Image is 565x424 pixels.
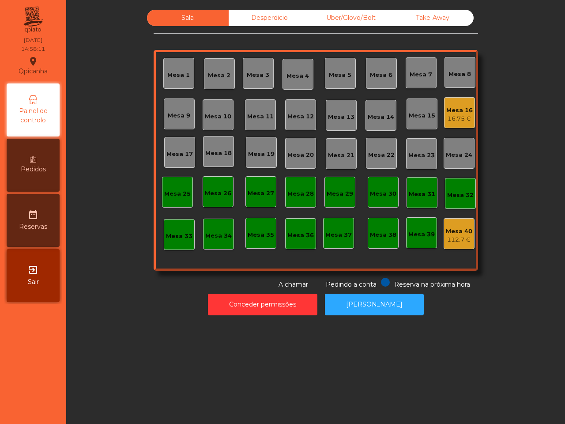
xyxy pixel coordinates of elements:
[166,150,193,159] div: Mesa 17
[19,222,47,231] span: Reservas
[21,165,46,174] span: Pedidos
[408,151,435,160] div: Mesa 23
[410,70,432,79] div: Mesa 7
[287,151,314,159] div: Mesa 20
[370,231,396,239] div: Mesa 38
[247,112,274,121] div: Mesa 11
[205,189,231,198] div: Mesa 26
[205,149,232,158] div: Mesa 18
[325,231,352,239] div: Mesa 37
[446,106,473,115] div: Mesa 16
[328,113,354,121] div: Mesa 13
[408,230,435,239] div: Mesa 39
[28,209,38,220] i: date_range
[446,227,472,236] div: Mesa 40
[166,232,192,241] div: Mesa 33
[28,265,38,275] i: exit_to_app
[164,189,191,198] div: Mesa 25
[28,56,38,67] i: location_on
[205,231,232,240] div: Mesa 34
[325,294,424,315] button: [PERSON_NAME]
[167,71,190,79] div: Mesa 1
[22,4,44,35] img: qpiato
[247,71,269,79] div: Mesa 3
[287,112,314,121] div: Mesa 12
[368,113,394,121] div: Mesa 14
[28,277,39,287] span: Sair
[310,10,392,26] div: Uber/Glovo/Bolt
[19,55,48,77] div: Qpicanha
[208,294,317,315] button: Conceder permissões
[409,190,435,199] div: Mesa 31
[279,280,308,288] span: A chamar
[24,36,42,44] div: [DATE]
[229,10,310,26] div: Desperdicio
[448,70,471,79] div: Mesa 8
[248,231,274,239] div: Mesa 35
[147,10,229,26] div: Sala
[327,189,353,198] div: Mesa 29
[409,111,435,120] div: Mesa 15
[447,191,474,200] div: Mesa 32
[168,111,190,120] div: Mesa 9
[394,280,470,288] span: Reserva na próxima hora
[286,72,309,80] div: Mesa 4
[248,150,275,159] div: Mesa 19
[9,106,57,125] span: Painel de controlo
[328,151,354,160] div: Mesa 21
[329,71,351,79] div: Mesa 5
[392,10,474,26] div: Take Away
[287,189,314,198] div: Mesa 28
[446,151,472,159] div: Mesa 24
[326,280,377,288] span: Pedindo a conta
[208,71,230,80] div: Mesa 2
[446,114,473,123] div: 16.75 €
[446,235,472,244] div: 112.7 €
[287,231,314,240] div: Mesa 36
[370,189,396,198] div: Mesa 30
[205,112,231,121] div: Mesa 10
[370,71,392,79] div: Mesa 6
[248,189,274,198] div: Mesa 27
[368,151,395,159] div: Mesa 22
[21,45,45,53] div: 14:58:11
